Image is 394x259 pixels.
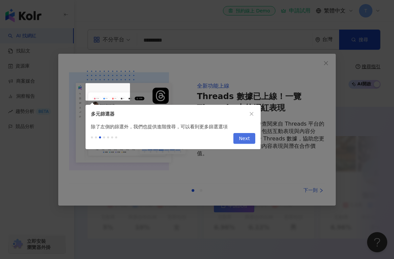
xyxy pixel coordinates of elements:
button: close [248,110,255,118]
span: Next [239,133,250,144]
button: Next [233,133,255,144]
span: close [249,112,254,116]
div: 除了左側的篩選外，我們也提供進階搜尋，可以看到更多篩選選項 [86,123,261,130]
div: 多元篩選器 [91,110,248,118]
